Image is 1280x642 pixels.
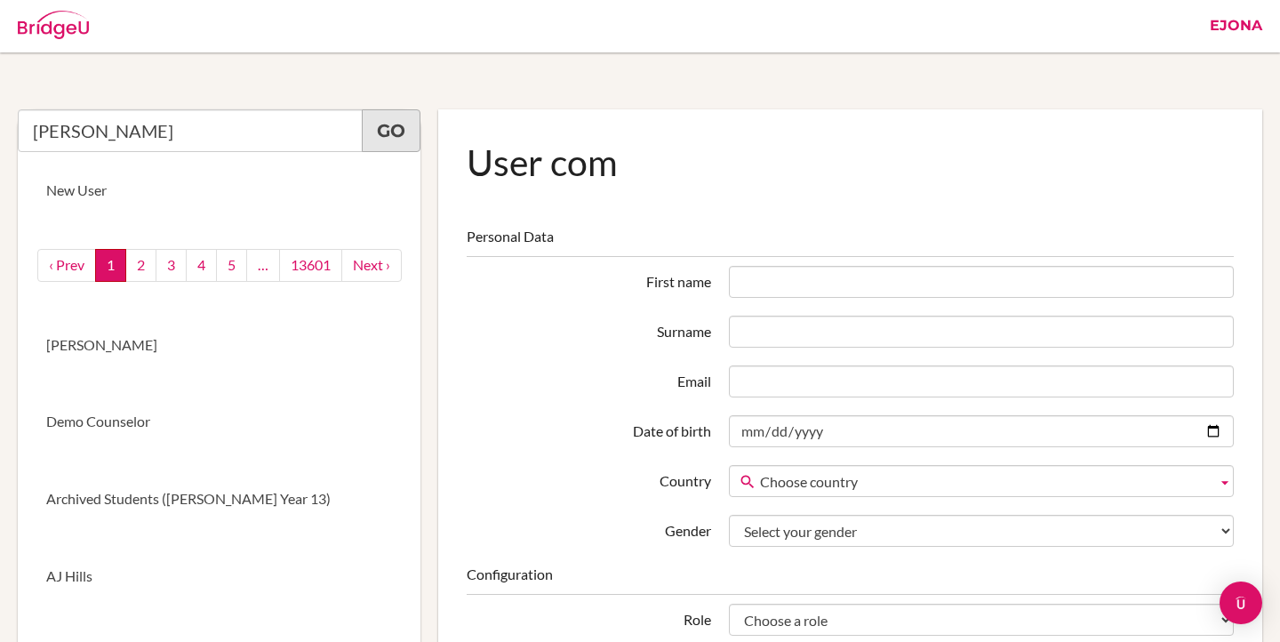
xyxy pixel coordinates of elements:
[125,249,156,282] a: 2
[760,466,1210,498] span: Choose country
[458,465,719,492] label: Country
[186,249,217,282] a: 4
[18,109,363,152] input: Quicksearch user
[37,249,96,282] a: ‹ Prev
[18,538,420,615] a: AJ Hills
[341,249,402,282] a: next
[246,249,280,282] a: …
[216,249,247,282] a: 5
[458,515,719,542] label: Gender
[18,11,89,39] img: Bridge-U
[467,227,1234,257] legend: Personal Data
[18,461,420,538] a: Archived Students ([PERSON_NAME] Year 13)
[458,415,719,442] label: Date of birth
[458,604,719,630] label: Role
[279,249,342,282] a: 13601
[458,266,719,293] label: First name
[458,365,719,392] label: Email
[18,307,420,384] a: [PERSON_NAME]
[467,138,1234,187] h1: User com
[95,249,126,282] a: 1
[18,152,420,229] a: New User
[156,249,187,282] a: 3
[1220,582,1262,624] div: Open Intercom Messenger
[362,109,420,152] a: Go
[467,565,1234,595] legend: Configuration
[18,383,420,461] a: Demo Counselor
[458,316,719,342] label: Surname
